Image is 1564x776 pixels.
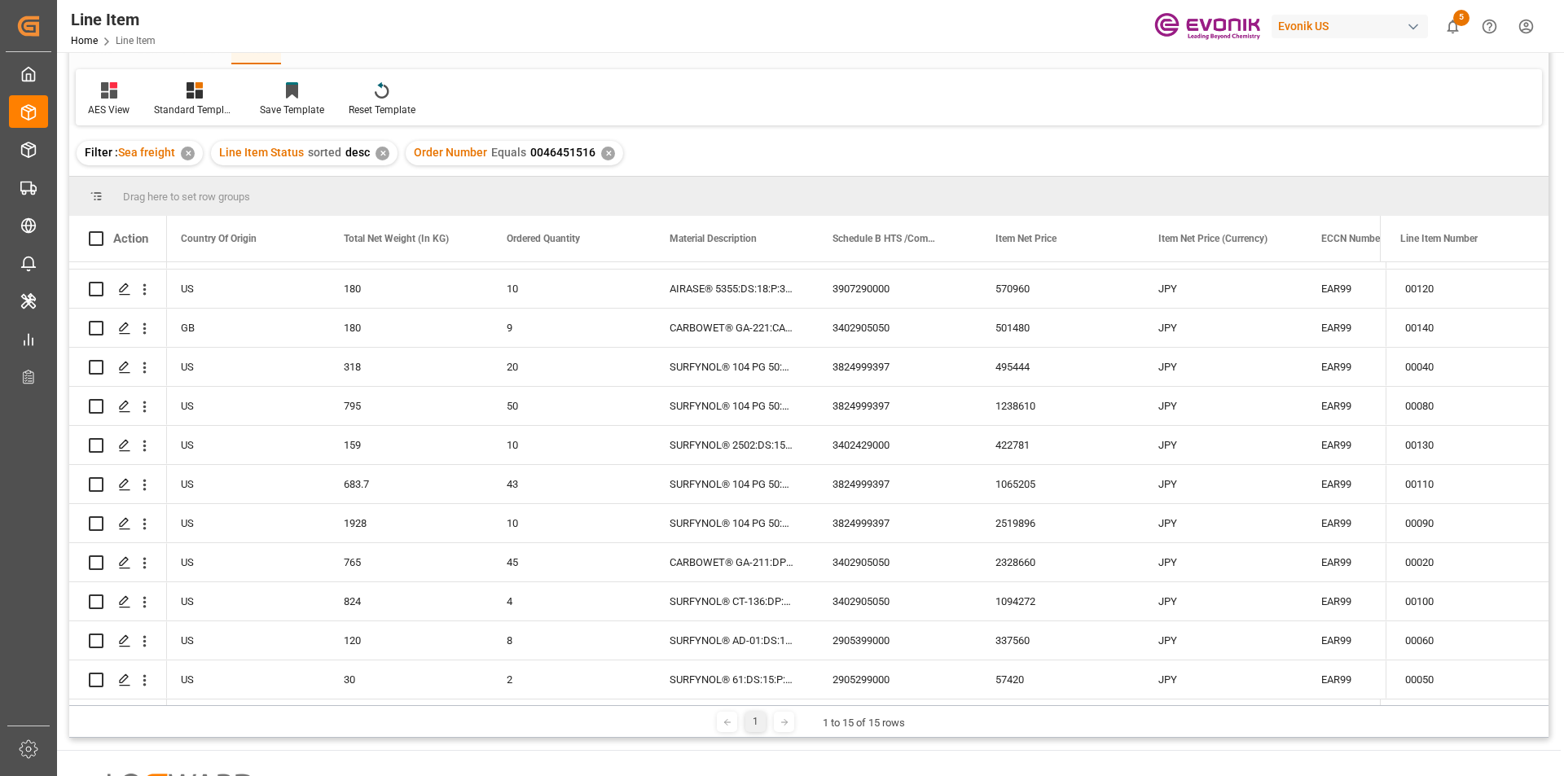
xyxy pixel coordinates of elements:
[161,426,324,464] div: US
[1386,465,1549,504] div: Press SPACE to select this row.
[487,504,650,542] div: 10
[976,309,1139,347] div: 501480
[161,348,324,386] div: US
[813,660,976,699] div: 2905299000
[324,543,487,581] div: 765
[1386,270,1549,309] div: Press SPACE to select this row.
[69,348,167,387] div: Press SPACE to select this row.
[650,426,813,464] div: SURFYNOL® 2502:DS:15.9:AP:35
[487,387,650,425] div: 50
[976,660,1139,699] div: 57420
[1386,270,1549,308] div: 00120
[88,103,130,117] div: AES View
[813,387,976,425] div: 3824999397
[1400,233,1478,244] span: Line Item Number
[1139,387,1302,425] div: JPY
[71,35,98,46] a: Home
[813,504,976,542] div: 3824999397
[324,387,487,425] div: 795
[1139,270,1302,308] div: JPY
[1272,15,1428,38] div: Evonik US
[1453,10,1470,26] span: 5
[650,582,813,620] div: SURFYNOL® CT-136:DP:206:P:35:#NEXDRUM
[530,146,595,159] span: 0046451516
[69,426,167,465] div: Press SPACE to select this row.
[324,621,487,660] div: 120
[345,146,370,159] span: desc
[487,465,650,503] div: 43
[376,147,389,160] div: ✕
[349,103,415,117] div: Reset Template
[813,543,976,581] div: 3402905050
[823,715,905,731] div: 1 to 15 of 15 rows
[813,426,976,464] div: 3402429000
[324,348,487,386] div: 318
[650,309,813,347] div: CARBOWET® GA-221:CAP:20:P:35
[1158,233,1267,244] span: Item Net Price (Currency)
[1139,465,1302,503] div: JPY
[154,103,235,117] div: Standard Templates
[976,504,1139,542] div: 2519896
[976,543,1139,581] div: 2328660
[324,465,487,503] div: 683.7
[344,233,449,244] span: Total Net Weight (In KG)
[414,146,487,159] span: Order Number
[487,621,650,660] div: 8
[69,621,167,660] div: Press SPACE to select this row.
[1139,348,1302,386] div: JPY
[487,582,650,620] div: 4
[1386,348,1549,386] div: 00040
[161,504,324,542] div: US
[650,348,813,386] div: SURFYNOL® 104 PG 50:DS:15.9:P:35:#[GEOGRAPHIC_DATA]
[324,582,487,620] div: 824
[1139,543,1302,581] div: JPY
[487,660,650,699] div: 2
[976,582,1139,620] div: 1094272
[1321,583,1445,620] div: EAR99
[1321,505,1445,542] div: EAR99
[1386,504,1549,543] div: Press SPACE to select this row.
[308,146,341,159] span: sorted
[1386,387,1549,425] div: 00080
[1139,621,1302,660] div: JPY
[813,309,976,347] div: 3402905050
[1272,11,1434,42] button: Evonik US
[1386,387,1549,426] div: Press SPACE to select this row.
[650,621,813,660] div: SURFYNOL® AD-01:DS:15:P:35
[1321,233,1383,244] span: ECCN Number
[1321,388,1445,425] div: EAR99
[995,233,1057,244] span: Item Net Price
[161,543,324,581] div: US
[324,660,487,699] div: 30
[1321,544,1445,581] div: EAR99
[833,233,942,244] span: Schedule B HTS /Commodity Code (HS Code)
[1321,622,1445,660] div: EAR99
[1471,8,1508,45] button: Help Center
[487,309,650,347] div: 9
[161,387,324,425] div: US
[650,504,813,542] div: SURFYNOL® 104 PG 50:DS:192.8:P:35:#[GEOGRAPHIC_DATA]
[181,147,195,160] div: ✕
[1386,582,1549,621] div: Press SPACE to select this row.
[1139,582,1302,620] div: JPY
[601,147,615,160] div: ✕
[1386,660,1549,699] div: 00050
[1139,426,1302,464] div: JPY
[219,146,304,159] span: Line Item Status
[813,465,976,503] div: 3824999397
[1386,504,1549,542] div: 00090
[507,233,580,244] span: Ordered Quantity
[813,621,976,660] div: 2905399000
[1386,543,1549,582] div: Press SPACE to select this row.
[1139,504,1302,542] div: JPY
[976,270,1139,308] div: 570960
[813,270,976,308] div: 3907290000
[650,465,813,503] div: SURFYNOL® 104 PG 50:DS:15.9:P:35:#[GEOGRAPHIC_DATA]
[1321,309,1445,347] div: EAR99
[1386,660,1549,699] div: Press SPACE to select this row.
[118,146,175,159] span: Sea freight
[181,233,257,244] span: Country Of Origin
[1321,349,1445,386] div: EAR99
[976,465,1139,503] div: 1065205
[1154,12,1260,41] img: Evonik-brand-mark-Deep-Purple-RGB.jpeg_1700498283.jpeg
